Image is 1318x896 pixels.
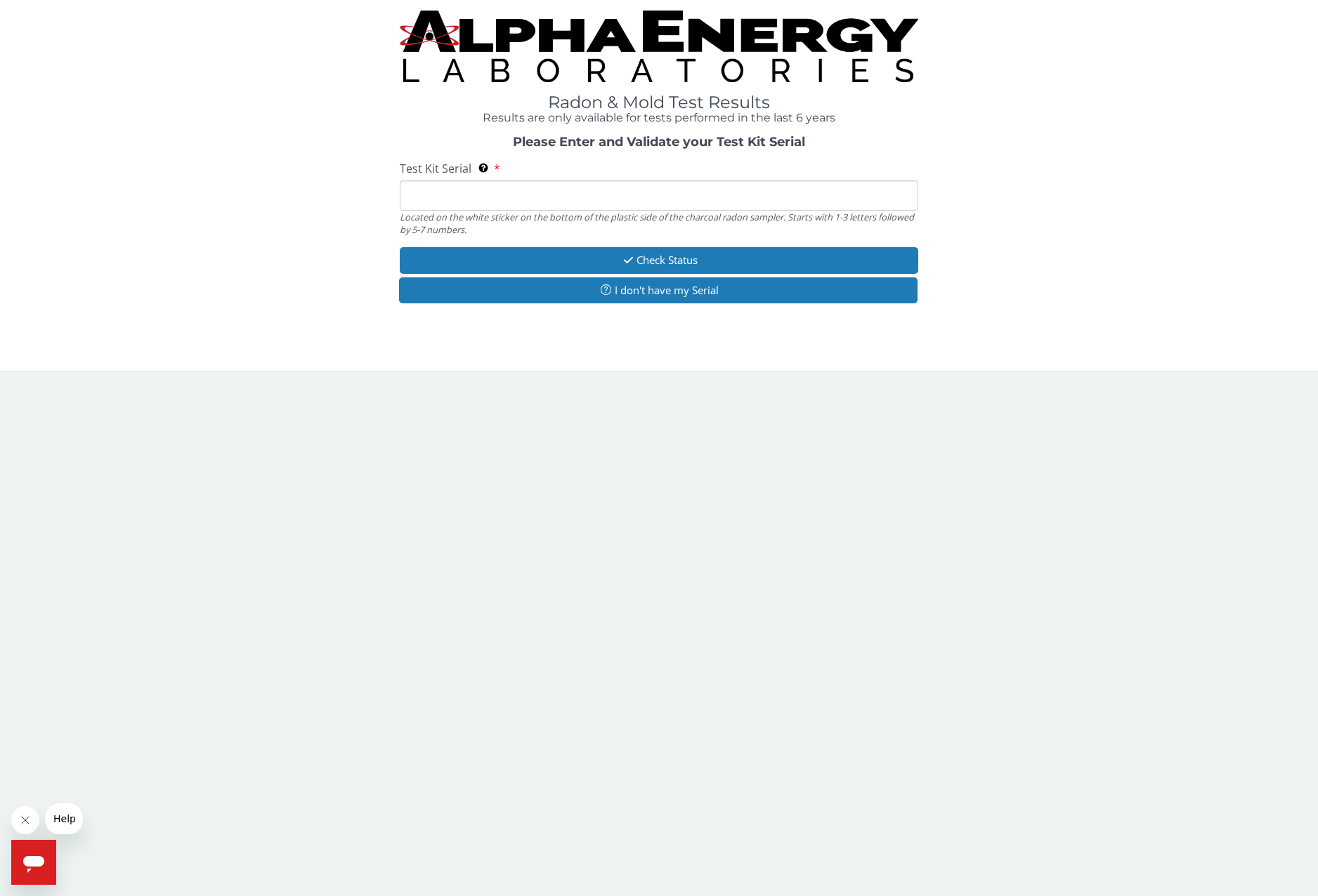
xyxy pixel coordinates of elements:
[400,247,918,273] button: Check Status
[11,806,39,834] iframe: Close message
[400,11,918,82] img: TightCrop.jpg
[11,840,56,885] iframe: Button to launch messaging window
[399,277,918,303] button: I don't have my Serial
[45,803,83,834] iframe: Message from company
[513,134,805,150] strong: Please Enter and Validate your Test Kit Serial
[400,211,918,237] div: Located on the white sticker on the bottom of the plastic side of the charcoal radon sampler. Sta...
[400,161,471,176] span: Test Kit Serial
[400,93,918,112] h1: Radon & Mold Test Results
[400,112,918,124] h4: Results are only available for tests performed in the last 6 years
